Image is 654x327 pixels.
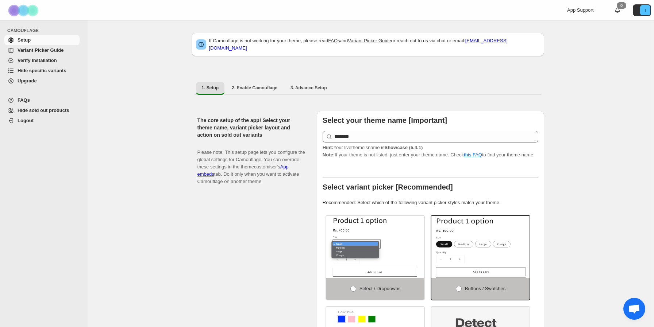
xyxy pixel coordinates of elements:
span: 1. Setup [202,85,219,91]
span: Hide sold out products [18,108,69,113]
span: Your live theme's name is [323,145,423,150]
a: Verify Installation [4,55,80,66]
span: Upgrade [18,78,37,83]
span: Setup [18,37,31,43]
span: Logout [18,118,34,123]
img: Camouflage [6,0,42,20]
p: Please note: This setup page lets you configure the global settings for Camouflage. You can overr... [197,141,305,185]
strong: Hint: [323,145,334,150]
a: Setup [4,35,80,45]
a: Variant Picker Guide [348,38,391,43]
span: CAMOUFLAGE [7,28,82,34]
span: Avatar with initials I [640,5,650,15]
a: this FAQ [464,152,482,157]
div: 0 [617,2,626,9]
text: I [645,8,646,12]
p: If your theme is not listed, just enter your theme name. Check to find your theme name. [323,144,538,159]
span: Hide specific variants [18,68,66,73]
span: Verify Installation [18,58,57,63]
button: Avatar with initials I [633,4,651,16]
img: Select / Dropdowns [326,216,424,278]
a: 0 [614,7,621,14]
p: Recommended: Select which of the following variant picker styles match your theme. [323,199,538,206]
span: App Support [567,7,593,13]
a: Logout [4,116,80,126]
a: Hide specific variants [4,66,80,76]
b: Select variant picker [Recommended] [323,183,453,191]
a: Open chat [623,298,645,320]
p: If Camouflage is not working for your theme, please read and or reach out to us via chat or email: [209,37,540,52]
span: Select / Dropdowns [359,286,401,291]
a: Variant Picker Guide [4,45,80,55]
span: Buttons / Swatches [465,286,505,291]
a: Hide sold out products [4,105,80,116]
span: 3. Advance Setup [291,85,327,91]
a: FAQs [4,95,80,105]
strong: Showcase (5.4.1) [384,145,423,150]
a: Upgrade [4,76,80,86]
a: FAQs [328,38,340,43]
img: Buttons / Swatches [431,216,530,278]
h2: The core setup of the app! Select your theme name, variant picker layout and action on sold out v... [197,117,305,139]
span: FAQs [18,97,30,103]
span: 2. Enable Camouflage [232,85,277,91]
strong: Note: [323,152,335,157]
b: Select your theme name [Important] [323,116,447,124]
span: Variant Picker Guide [18,47,64,53]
